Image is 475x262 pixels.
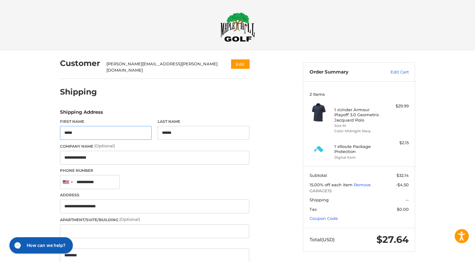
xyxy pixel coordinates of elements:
[60,143,249,149] label: Company Name
[60,192,249,198] label: Address
[354,182,371,187] a: Remove
[60,109,103,119] legend: Shipping Address
[310,92,409,97] h3: 2 Items
[310,69,377,75] h3: Order Summary
[397,173,409,178] span: $32.14
[376,234,409,245] span: $27.64
[334,107,382,123] h4: 1 x Under Armour Playoff 3.0 Geometrix Jacquard Polo
[334,128,382,134] li: Color Midnight Navy
[60,119,152,124] label: First Name
[60,87,97,97] h2: Shipping
[310,182,354,187] span: 15.00% off each item
[310,173,327,178] span: Subtotal
[334,144,382,154] h4: 1 x Route Package Protection
[6,235,74,256] iframe: Gorgias live chat messenger
[384,140,409,146] div: $2.15
[60,241,249,247] label: City
[406,197,409,202] span: --
[119,217,140,222] small: (Optional)
[384,103,409,109] div: $29.99
[310,188,409,194] span: GARAGE15
[310,207,317,212] span: Tax
[94,143,115,148] small: (Optional)
[60,216,249,223] label: Apartment/Suite/Building
[220,12,255,42] img: Maple Hill Golf
[310,197,329,202] span: Shipping
[60,58,100,68] h2: Customer
[396,182,409,187] span: -$4.50
[397,207,409,212] span: $0.00
[158,119,249,124] label: Last Name
[334,123,382,128] li: Size M
[60,168,249,173] label: Phone Number
[60,175,75,189] div: United States: +1
[231,59,249,68] button: Edit
[106,61,219,73] div: [PERSON_NAME][EMAIL_ADDRESS][PERSON_NAME][DOMAIN_NAME]
[334,155,382,160] li: Digital Item
[377,69,409,75] a: Edit Cart
[310,216,338,221] a: Coupon Code
[310,237,335,243] span: Total (USD)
